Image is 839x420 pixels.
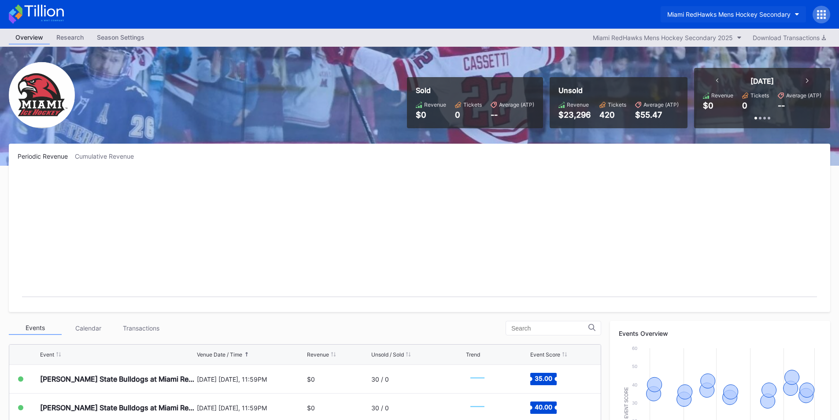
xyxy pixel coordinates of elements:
[491,110,534,119] div: --
[90,31,151,45] a: Season Settings
[416,86,534,95] div: Sold
[786,92,821,99] div: Average (ATP)
[466,397,492,419] svg: Chart title
[197,404,305,412] div: [DATE] [DATE], 11:59PM
[535,375,552,382] text: 35.00
[619,330,821,337] div: Events Overview
[307,375,315,383] div: $0
[753,34,826,41] div: Download Transactions
[9,62,75,128] img: Miami_RedHawks_Mens_Hockey_Secondary.png
[371,404,389,412] div: 30 / 0
[455,110,482,119] div: 0
[750,92,769,99] div: Tickets
[75,152,141,160] div: Cumulative Revenue
[40,403,195,412] div: [PERSON_NAME] State Bulldogs at Miami Redhawks Mens Hockey
[463,101,482,108] div: Tickets
[9,321,62,335] div: Events
[661,6,806,22] button: Miami RedHawks Mens Hockey Secondary
[632,346,637,351] text: 60
[535,403,552,411] text: 40.00
[632,364,637,369] text: 50
[632,400,637,405] text: 30
[9,31,50,45] a: Overview
[558,86,679,95] div: Unsold
[466,351,480,358] div: Trend
[197,351,242,358] div: Venue Date / Time
[307,351,329,358] div: Revenue
[593,34,733,41] div: Miami RedHawks Mens Hockey Secondary 2025
[115,321,167,335] div: Transactions
[499,101,534,108] div: Average (ATP)
[416,110,446,119] div: $0
[197,375,305,383] div: [DATE] [DATE], 11:59PM
[371,375,389,383] div: 30 / 0
[624,387,629,419] text: Event Score
[567,101,589,108] div: Revenue
[748,32,830,44] button: Download Transactions
[62,321,115,335] div: Calendar
[18,171,821,303] svg: Chart title
[50,31,90,45] a: Research
[703,101,713,110] div: $0
[371,351,404,358] div: Unsold / Sold
[466,368,492,390] svg: Chart title
[40,351,54,358] div: Event
[511,325,588,332] input: Search
[558,110,591,119] div: $23,296
[40,375,195,383] div: [PERSON_NAME] State Bulldogs at Miami Redhawks Mens Hockey
[711,92,733,99] div: Revenue
[750,77,774,85] div: [DATE]
[742,101,747,110] div: 0
[608,101,626,108] div: Tickets
[778,101,785,110] div: --
[424,101,446,108] div: Revenue
[18,152,75,160] div: Periodic Revenue
[588,32,746,44] button: Miami RedHawks Mens Hockey Secondary 2025
[635,110,679,119] div: $55.47
[632,382,637,387] text: 40
[643,101,679,108] div: Average (ATP)
[599,110,626,119] div: 420
[530,351,560,358] div: Event Score
[307,404,315,412] div: $0
[667,11,791,18] div: Miami RedHawks Mens Hockey Secondary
